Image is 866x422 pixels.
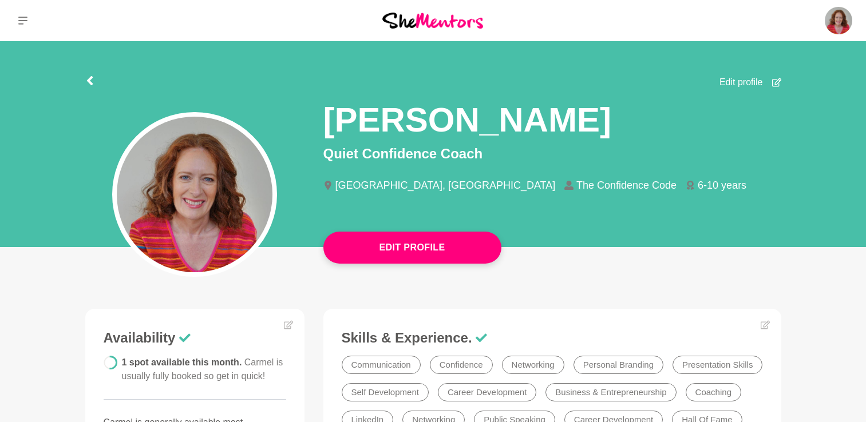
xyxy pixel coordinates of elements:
[323,232,501,264] button: Edit Profile
[564,180,686,190] li: The Confidence Code
[122,357,283,381] span: 1 spot available this month.
[825,7,852,34] img: Carmel Murphy
[719,75,763,89] span: Edit profile
[104,329,287,347] h3: Availability
[686,180,756,190] li: 6-10 years
[342,329,763,347] h3: Skills & Experience.
[323,180,565,190] li: [GEOGRAPHIC_DATA], [GEOGRAPHIC_DATA]
[323,98,611,141] h1: [PERSON_NAME]
[323,144,781,164] p: Quiet Confidence Coach
[382,13,483,28] img: She Mentors Logo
